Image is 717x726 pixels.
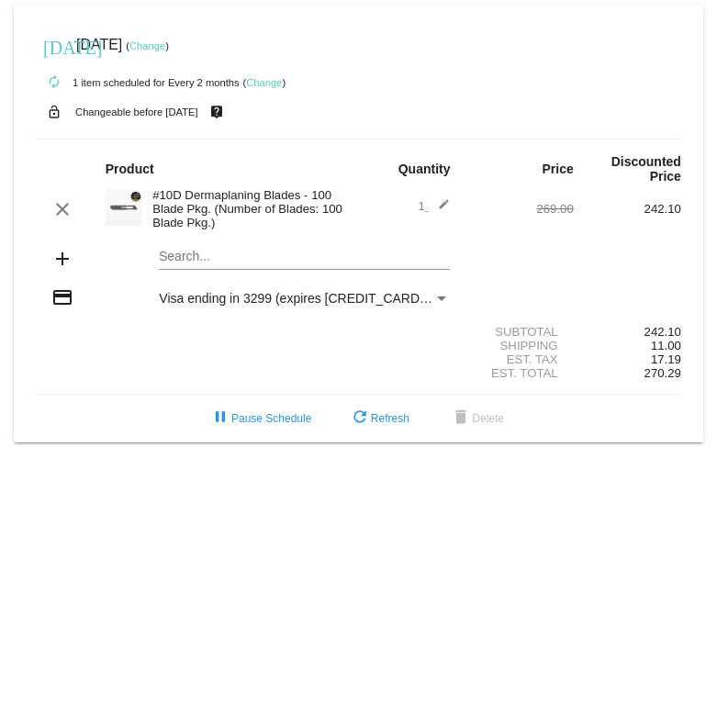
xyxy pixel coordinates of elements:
mat-icon: refresh [349,408,371,430]
mat-icon: add [51,248,73,270]
mat-icon: credit_card [51,286,73,308]
span: Refresh [349,412,409,425]
span: 17.19 [651,352,681,366]
mat-icon: edit [428,198,450,220]
small: Changeable before [DATE] [75,106,198,117]
small: ( ) [126,40,169,51]
span: Pause Schedule [209,412,311,425]
strong: Price [543,162,574,176]
div: Shipping [466,339,574,352]
div: #10D Dermaplaning Blades - 100 Blade Pkg. (Number of Blades: 100 Blade Pkg.) [143,188,358,229]
mat-icon: delete [450,408,472,430]
mat-select: Payment Method [159,291,450,306]
img: dermaplanepro-10d-dermaplaning-blade-close-up.png [106,189,142,226]
span: 1 [418,199,450,213]
span: Delete [450,412,504,425]
div: Est. Total [466,366,574,380]
div: 242.10 [574,202,681,216]
a: Change [246,77,282,88]
button: Refresh [334,402,424,435]
strong: Quantity [398,162,451,176]
input: Search... [159,250,450,264]
span: 11.00 [651,339,681,352]
span: 270.29 [644,366,681,380]
a: Change [129,40,165,51]
span: Visa ending in 3299 (expires [CREDIT_CARD_DATA]) [159,291,466,306]
button: Pause Schedule [195,402,326,435]
div: Est. Tax [466,352,574,366]
strong: Product [106,162,154,176]
div: 242.10 [574,325,681,339]
button: Delete [435,402,519,435]
small: 1 item scheduled for Every 2 months [36,77,240,88]
mat-icon: pause [209,408,231,430]
div: 269.00 [466,202,574,216]
mat-icon: live_help [206,100,228,124]
div: Subtotal [466,325,574,339]
mat-icon: lock_open [43,100,65,124]
mat-icon: clear [51,198,73,220]
small: ( ) [243,77,286,88]
mat-icon: autorenew [43,72,65,94]
strong: Discounted Price [611,154,681,184]
mat-icon: [DATE] [43,35,65,57]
